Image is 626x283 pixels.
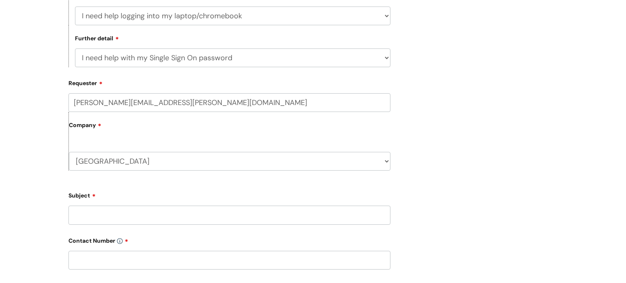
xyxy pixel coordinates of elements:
label: Company [69,119,390,137]
label: Subject [68,189,390,199]
label: Further detail [75,34,119,42]
img: info-icon.svg [117,238,123,244]
label: Requester [68,77,390,87]
input: Email [68,93,390,112]
label: Contact Number [68,235,390,244]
